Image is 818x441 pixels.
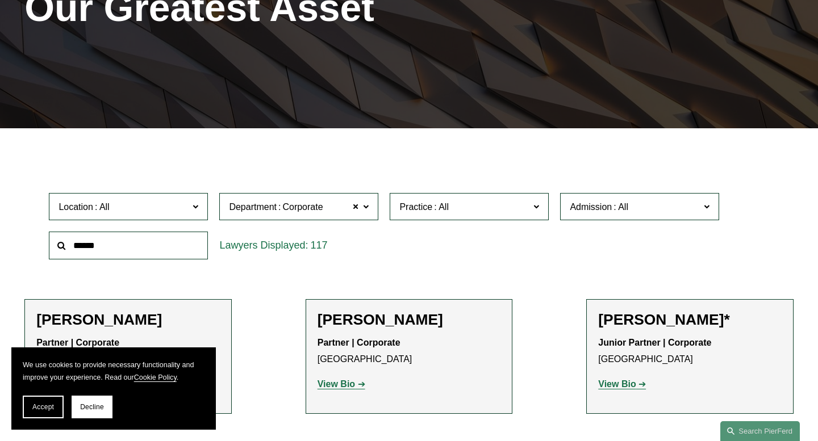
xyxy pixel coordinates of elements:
[134,373,177,381] a: Cookie Policy
[720,421,800,441] a: Search this site
[36,335,220,368] p: [US_STATE]
[72,396,112,418] button: Decline
[598,379,636,389] strong: View Bio
[32,403,54,411] span: Accept
[318,335,501,368] p: [GEOGRAPHIC_DATA]
[59,202,93,212] span: Location
[318,338,400,347] strong: Partner | Corporate
[598,379,646,389] a: View Bio
[399,202,432,212] span: Practice
[318,379,365,389] a: View Bio
[36,311,220,329] h2: [PERSON_NAME]
[282,200,323,215] span: Corporate
[598,335,782,368] p: [GEOGRAPHIC_DATA]
[229,202,277,212] span: Department
[318,379,355,389] strong: View Bio
[598,311,782,329] h2: [PERSON_NAME]*
[310,240,327,251] span: 117
[11,347,216,430] section: Cookie banner
[80,403,104,411] span: Decline
[318,311,501,329] h2: [PERSON_NAME]
[23,396,64,418] button: Accept
[23,359,204,384] p: We use cookies to provide necessary functionality and improve your experience. Read our .
[570,202,612,212] span: Admission
[36,338,119,347] strong: Partner | Corporate
[598,338,711,347] strong: Junior Partner | Corporate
